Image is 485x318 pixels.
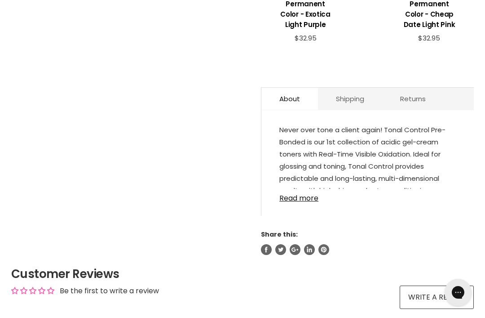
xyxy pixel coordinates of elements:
[295,33,317,43] span: $32.95
[318,88,382,110] a: Shipping
[261,88,318,110] a: About
[261,230,474,255] aside: Share this:
[279,189,456,202] a: Read more
[382,88,444,110] a: Returns
[11,266,474,282] h2: Customer Reviews
[60,286,159,296] div: Be the first to write a review
[400,286,474,309] a: Write a review
[11,286,54,296] div: Average rating is 0.00 stars
[279,124,456,198] p: Never over tone a client again! Tonal Control Pre-Bonded is our 1st collection of acidic gel-crea...
[440,276,476,309] iframe: Gorgias live chat messenger
[261,230,298,239] span: Share this:
[418,33,440,43] span: $32.95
